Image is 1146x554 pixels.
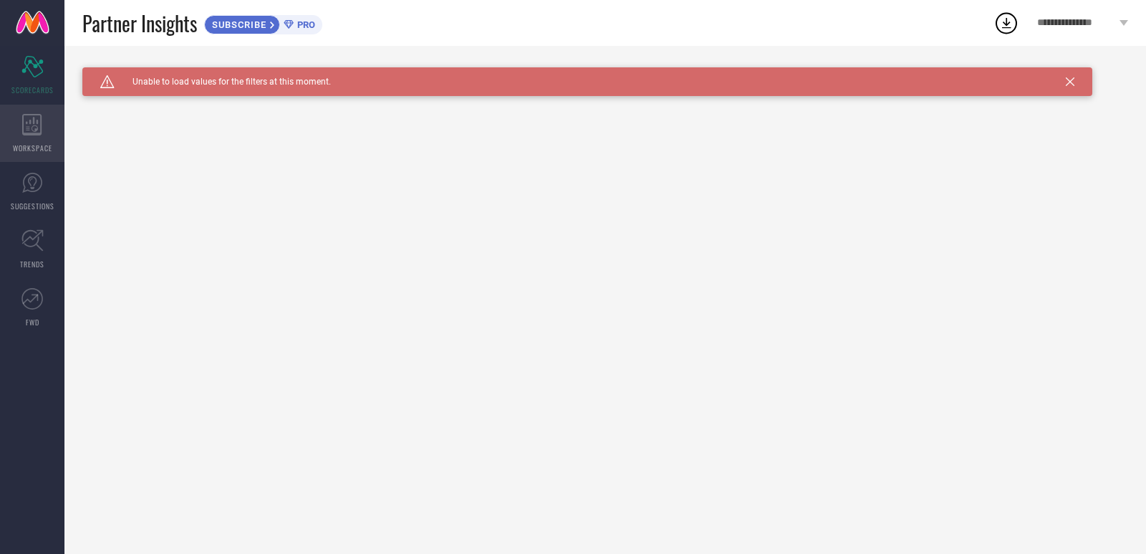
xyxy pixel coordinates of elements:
span: WORKSPACE [13,143,52,153]
span: PRO [294,19,315,30]
a: SUBSCRIBEPRO [204,11,322,34]
span: Unable to load values for the filters at this moment. [115,77,331,87]
span: FWD [26,317,39,328]
span: SUBSCRIBE [205,19,270,30]
span: SCORECARDS [11,85,54,95]
div: Open download list [993,10,1019,36]
span: TRENDS [20,259,44,269]
span: SUGGESTIONS [11,201,54,211]
span: Partner Insights [82,9,197,38]
div: Unable to load filters at this moment. Please try later. [82,67,1128,79]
